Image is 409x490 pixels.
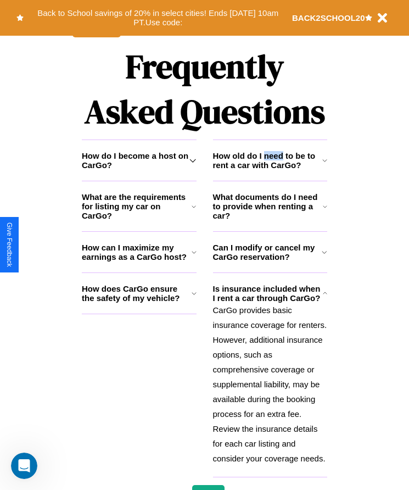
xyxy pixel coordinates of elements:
h3: Is insurance included when I rent a car through CarGo? [213,284,323,303]
h3: How old do I need to be to rent a car with CarGo? [213,151,322,170]
button: Back to School savings of 20% in select cities! Ends [DATE] 10am PT.Use code: [24,5,292,30]
h3: How does CarGo ensure the safety of my vehicle? [82,284,192,303]
h3: Can I modify or cancel my CarGo reservation? [213,243,322,261]
b: BACK2SCHOOL20 [292,13,365,23]
div: Give Feedback [5,222,13,267]
h1: Frequently Asked Questions [82,38,327,140]
h3: How do I become a host on CarGo? [82,151,189,170]
iframe: Intercom live chat [11,453,37,479]
h3: What documents do I need to provide when renting a car? [213,192,323,220]
h3: How can I maximize my earnings as a CarGo host? [82,243,192,261]
p: CarGo provides basic insurance coverage for renters. However, additional insurance options, such ... [213,303,328,466]
h3: What are the requirements for listing my car on CarGo? [82,192,192,220]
